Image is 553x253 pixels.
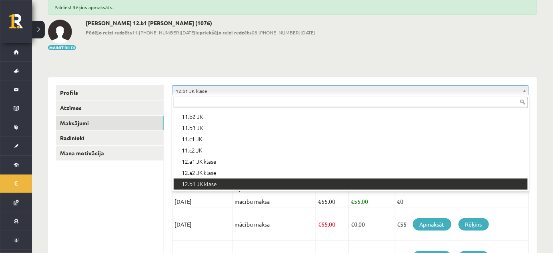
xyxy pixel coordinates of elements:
div: 12.a2 JK klase [174,167,528,179]
div: 11.b2 JK [174,111,528,122]
div: 12.a1 JK klase [174,156,528,167]
div: 11.c1 JK [174,134,528,145]
div: 11.c2 JK [174,145,528,156]
div: 12.b1 JK klase [174,179,528,190]
div: 11.b3 JK [174,122,528,134]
